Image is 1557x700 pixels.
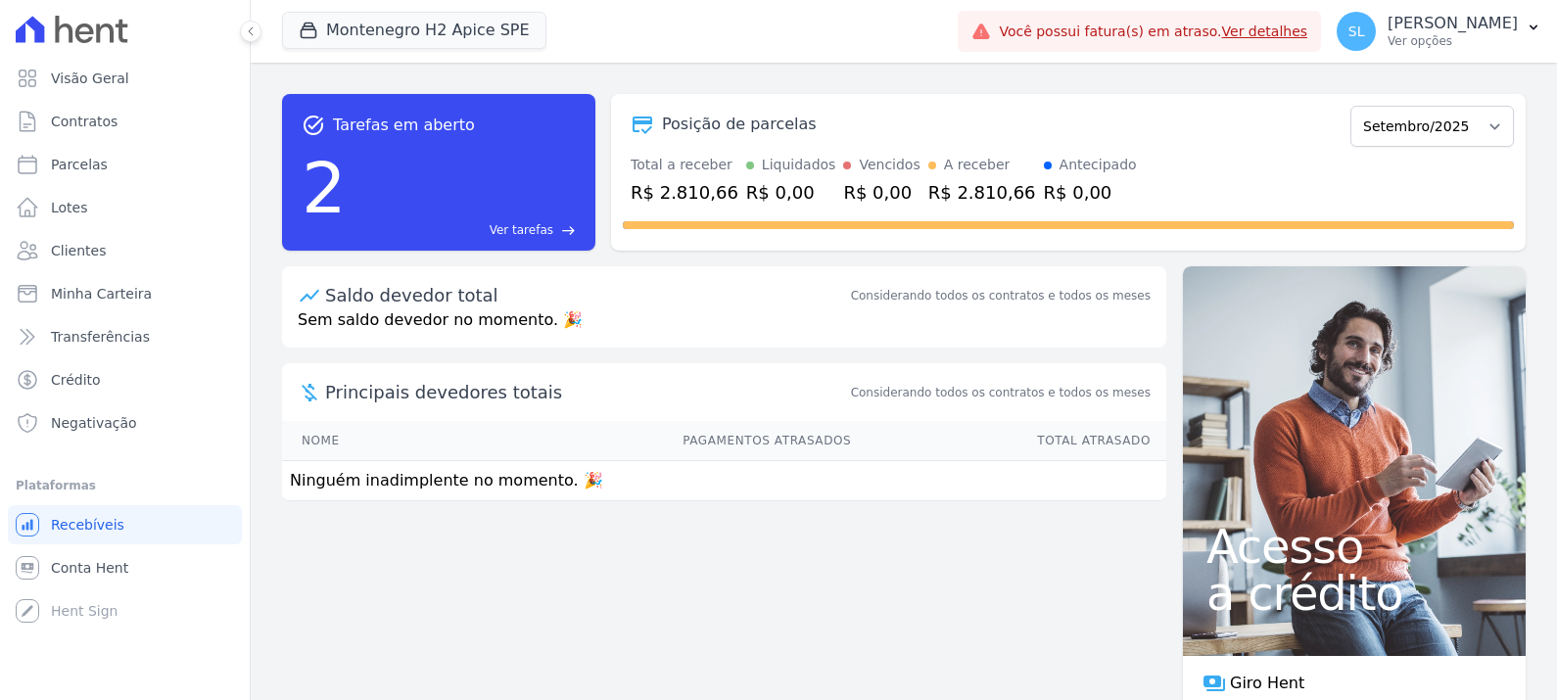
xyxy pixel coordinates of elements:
[944,155,1011,175] div: A receber
[490,221,553,239] span: Ver tarefas
[8,145,242,184] a: Parcelas
[51,284,152,303] span: Minha Carteira
[1230,672,1304,695] span: Giro Hent
[16,474,234,497] div: Plataformas
[1388,14,1518,33] p: [PERSON_NAME]
[928,179,1036,206] div: R$ 2.810,66
[8,317,242,356] a: Transferências
[302,137,347,239] div: 2
[561,223,576,238] span: east
[325,282,847,308] div: Saldo devedor total
[8,188,242,227] a: Lotes
[8,548,242,587] a: Conta Hent
[51,558,128,578] span: Conta Hent
[325,379,847,405] span: Principais devedores totais
[762,155,836,175] div: Liquidados
[851,287,1151,304] div: Considerando todos os contratos e todos os meses
[282,308,1166,348] p: Sem saldo devedor no momento. 🎉
[51,370,101,390] span: Crédito
[51,327,150,347] span: Transferências
[282,12,546,49] button: Montenegro H2 Apice SPE
[302,114,325,137] span: task_alt
[8,231,242,270] a: Clientes
[1060,155,1137,175] div: Antecipado
[51,515,124,535] span: Recebíveis
[1348,24,1365,38] span: SL
[8,360,242,399] a: Crédito
[859,155,920,175] div: Vencidos
[746,179,836,206] div: R$ 0,00
[8,59,242,98] a: Visão Geral
[851,384,1151,401] span: Considerando todos os contratos e todos os meses
[999,22,1307,42] span: Você possui fatura(s) em atraso.
[8,102,242,141] a: Contratos
[8,274,242,313] a: Minha Carteira
[1206,523,1502,570] span: Acesso
[852,421,1166,461] th: Total Atrasado
[631,179,738,206] div: R$ 2.810,66
[1044,179,1137,206] div: R$ 0,00
[51,155,108,174] span: Parcelas
[282,461,1166,501] td: Ninguém inadimplente no momento. 🎉
[1388,33,1518,49] p: Ver opções
[1321,4,1557,59] button: SL [PERSON_NAME] Ver opções
[8,505,242,544] a: Recebíveis
[843,179,920,206] div: R$ 0,00
[51,241,106,260] span: Clientes
[631,155,738,175] div: Total a receber
[51,413,137,433] span: Negativação
[440,421,852,461] th: Pagamentos Atrasados
[333,114,475,137] span: Tarefas em aberto
[8,403,242,443] a: Negativação
[1206,570,1502,617] span: a crédito
[51,198,88,217] span: Lotes
[51,69,129,88] span: Visão Geral
[1222,23,1308,39] a: Ver detalhes
[354,221,576,239] a: Ver tarefas east
[662,113,817,136] div: Posição de parcelas
[282,421,440,461] th: Nome
[51,112,118,131] span: Contratos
